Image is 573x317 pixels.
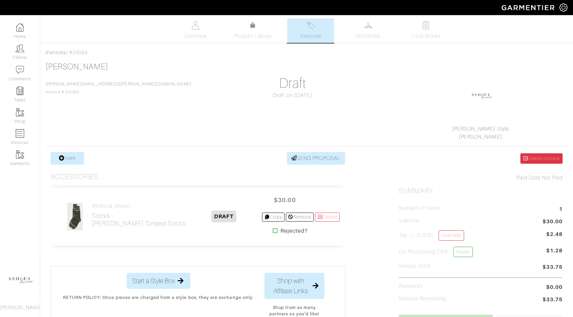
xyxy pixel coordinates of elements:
a: Waive [453,247,473,257]
img: garments-icon-b7da505a4dc4fd61783c78ac3ca0ef83fa9d6f193b1c9dc38574b1d14d53ca28.png [16,150,24,159]
a: Item [51,152,84,165]
a: Invoices [287,18,334,43]
h2: Summary [399,187,563,195]
span: Invoices [300,32,321,40]
a: Wardrobe [345,18,392,43]
span: DRAFT [211,211,236,222]
img: Xr8ubk2EnGm4Gd2yJCLzpGWm [67,203,83,231]
h5: CC Processing 2.9% [399,247,473,257]
span: Wardrobe [356,32,380,40]
h5: Subtotal [399,218,420,224]
span: Paid Date: [517,175,542,181]
a: Copy [262,213,284,222]
img: basicinfo-40fd8af6dae0f16599ec9e87c0ef1c0a1fdea2edbe929e3d69a839185d80c458.svg [191,21,200,29]
img: orders-icon-0abe47150d42831381b5fb84f609e132dff9fe21cb692f30cb5eec754e2cba89.png [16,129,24,138]
img: wardrobe-487a4870c1b7c33e795ec22d11cfc2ed9d08956e64fb3008fe2437562e282088.svg [364,21,373,29]
a: Product Library [230,21,276,40]
img: comment-icon-a0a6a9ef722e966f86d9cbdc48e553b5cf19dbc54f86b18d962a5391bc8f6eb6.png [16,66,24,74]
p: RETURN POLICY: Once pieces are charged from a style box, they are exchange-only. [63,294,254,301]
a: Delete Invoice [520,153,563,164]
h1: Draft [211,75,375,91]
span: Shop with Affiliate Links [270,276,311,296]
img: okhkJxsQsug8ErY7G9ypRsDh.png [464,78,498,111]
img: clients-icon-6bae9207a08558b7cb47a8932f037763ab4055f8c8b6bfacd5dc20c3e0201464.png [16,44,24,53]
span: $30.00 [543,218,563,227]
span: $0.00 [546,283,563,291]
img: reminder-icon-8004d30b9f0a5d33ae49ab947aed9ed385cf756f9e5892f1edd6e32f2345188e.png [16,87,24,95]
span: Start a Style Box [132,276,175,286]
a: SEND PROPOSAL [287,152,345,165]
h2: Socks - [PERSON_NAME] Striped Socks [92,212,186,227]
a: [PERSON_NAME][EMAIL_ADDRESS][PERSON_NAME][DOMAIN_NAME] [46,82,192,86]
button: Start a Style Box [127,273,190,289]
div: / #24593 [46,49,568,57]
h5: Tax ( : 8.25%) [399,230,464,241]
img: garmentier-logo-header-white-b43fb05a5012e4ada735d5af1a66efaba907eab6374d6393d1fbf88cb4ef424d.png [498,2,559,13]
a: Look Books [402,18,449,43]
span: Invoice # 24593 [46,82,192,94]
a: [PERSON_NAME] Style [452,126,509,132]
a: Overview [172,18,219,43]
img: gear-icon-white-bd11855cb880d31180b6d7d6211b90ccbf57a29d726f0c71d8c61bd08dd39cc2.png [559,3,568,12]
span: $1.28 [546,247,563,260]
h3: Accessories [51,173,99,181]
a: Invoices [46,50,66,56]
strong: Rejected? [280,227,308,235]
img: dashboard-icon-dbcd8f5a0b271acd01030246c82b418ddd0df26cd7fceb0bd07c9910d44c42f6.png [16,23,24,31]
a: Delete [315,213,340,222]
span: 1 [559,205,563,214]
a: Override [439,230,464,241]
span: Look Books [411,32,441,40]
div: Not Paid [399,174,563,182]
h5: Invoice Total [399,263,431,269]
a: [PERSON_NAME] [46,62,108,71]
h4: [PERSON_NAME] [92,204,186,209]
span: $30.00 [265,193,305,207]
a: [PERSON_NAME] [459,134,502,140]
h5: Balance Remaining [399,296,446,302]
button: Shop with Affiliate Links [264,273,324,299]
span: $2.48 [546,230,563,238]
span: Product Library [234,32,272,40]
h5: Payments [399,283,423,290]
span: $33.75 [543,263,563,272]
span: $33.75 [543,296,563,305]
span: Overview [184,32,206,40]
a: [PERSON_NAME] Socks -[PERSON_NAME] Striped Socks [92,204,186,227]
a: Remove [286,213,314,222]
h5: Number of Items [399,205,440,212]
img: garments-icon-b7da505a4dc4fd61783c78ac3ca0ef83fa9d6f193b1c9dc38574b1d14d53ca28.png [16,108,24,116]
img: orders-27d20c2124de7fd6de4e0e44c1d41de31381a507db9b33961299e4e07d508b8c.svg [307,21,315,29]
div: Draft on [DATE] [211,91,375,99]
img: todo-9ac3debb85659649dc8f770b8b6100bb5dab4b48dedcbae339e5042a72dfd3cc.svg [422,21,430,29]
